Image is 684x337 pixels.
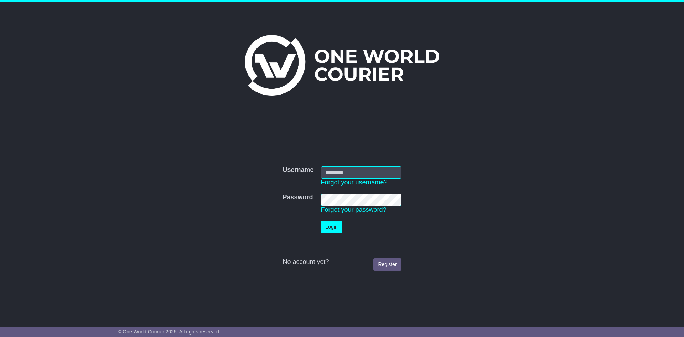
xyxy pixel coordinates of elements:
a: Register [373,258,401,271]
button: Login [321,221,342,233]
a: Forgot your password? [321,206,387,213]
img: One World [245,35,439,96]
label: Username [283,166,313,174]
span: © One World Courier 2025. All rights reserved. [118,329,221,335]
label: Password [283,194,313,201]
div: No account yet? [283,258,401,266]
a: Forgot your username? [321,179,388,186]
